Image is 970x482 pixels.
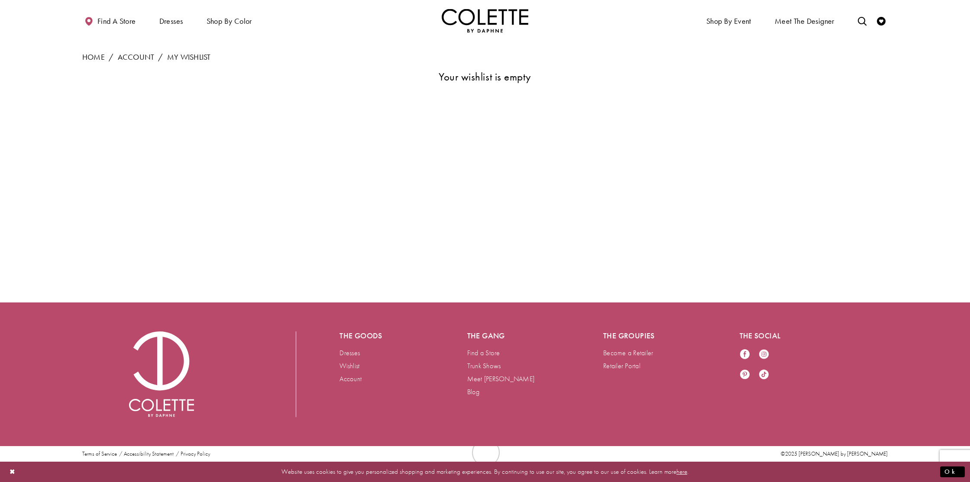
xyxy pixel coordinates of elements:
a: Visit our Instagram - Opens in new tab [759,349,769,360]
span: Meet the designer [775,17,834,26]
a: Visit our Pinterest - Opens in new tab [740,369,750,381]
ul: Post footer menu [79,451,213,457]
img: Colette by Daphne [129,331,194,417]
a: Become a Retailer [603,348,653,357]
a: Privacy Policy [181,451,210,457]
h5: The goods [339,331,432,340]
img: Colette by Daphne [442,9,528,32]
a: Wishlist [339,361,359,370]
a: My Wishlist [167,51,211,62]
a: Retailer Portal [603,361,640,370]
a: Accessibility Statement [124,451,174,457]
a: Home [82,51,105,62]
span: Shop By Event [704,9,753,32]
a: Visit Home Page [442,9,528,32]
a: Find a Store [467,348,500,357]
span: Dresses [157,9,185,32]
ul: Follow us [735,344,782,385]
h3: Your wishlist is empty [82,71,888,83]
a: Visit our TikTok - Opens in new tab [759,369,769,381]
span: Shop by color [207,17,252,26]
span: Shop By Event [706,17,751,26]
span: ©2025 [PERSON_NAME] by [PERSON_NAME] [781,450,888,457]
h5: The gang [467,331,569,340]
a: Find a store [82,9,138,32]
a: Terms of Service [82,451,117,457]
a: Trunk Shows [467,361,501,370]
span: Shop by color [204,9,254,32]
a: Visit our Facebook - Opens in new tab [740,349,750,360]
a: Account [118,51,155,62]
p: Website uses cookies to give you personalized shopping and marketing experiences. By continuing t... [62,466,908,478]
a: Toggle search [856,9,869,32]
button: Close Dialog [5,464,20,479]
a: Account [339,374,362,383]
a: Visit Colette by Daphne Homepage [129,331,194,417]
h5: The social [740,331,841,340]
a: Meet [PERSON_NAME] [467,374,535,383]
span: Dresses [159,17,183,26]
h5: The groupies [603,331,705,340]
a: here [676,467,687,476]
a: Dresses [339,348,360,357]
a: Blog [467,387,480,396]
a: Check Wishlist [875,9,888,32]
span: Find a store [97,17,136,26]
button: Submit Dialog [940,466,965,477]
a: Meet the designer [773,9,837,32]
